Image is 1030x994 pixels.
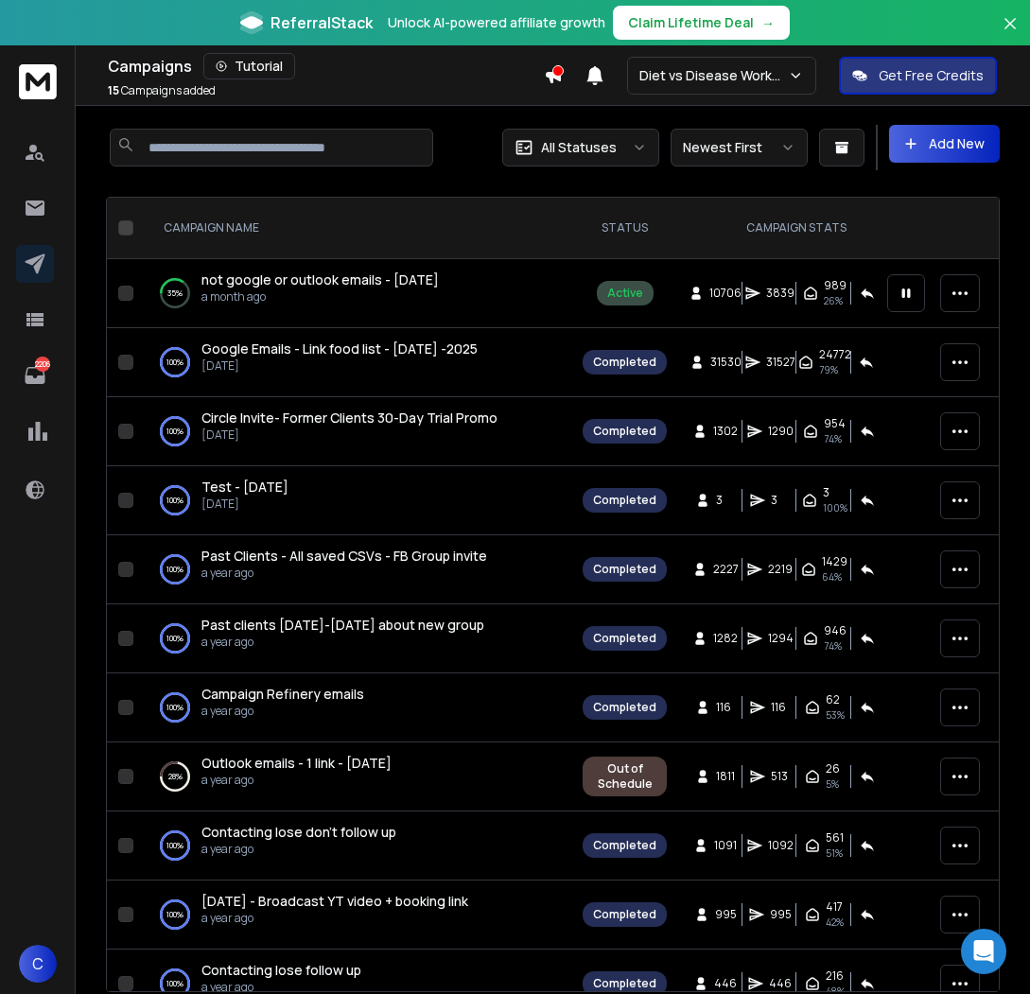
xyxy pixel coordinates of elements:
[388,13,605,32] p: Unlock AI-powered affiliate growth
[201,497,288,512] p: [DATE]
[613,6,790,40] button: Claim Lifetime Deal→
[824,293,843,308] span: 26 %
[108,53,544,79] div: Campaigns
[203,53,295,79] button: Tutorial
[201,270,439,288] span: not google or outlook emails - [DATE]
[716,700,735,715] span: 116
[714,838,737,853] span: 1091
[201,340,478,357] span: Google Emails - Link food list - [DATE] -2025
[141,466,571,535] td: 100%Test - [DATE][DATE]
[201,685,364,704] a: Campaign Refinery emails
[771,700,790,715] span: 116
[35,357,50,372] p: 2206
[141,328,571,397] td: 100%Google Emails - Link food list - [DATE] -2025[DATE]
[201,842,396,857] p: a year ago
[709,286,742,301] span: 10706
[201,635,484,650] p: a year ago
[839,57,997,95] button: Get Free Credits
[823,485,829,500] span: 3
[201,289,439,305] p: a month ago
[201,911,468,926] p: a year ago
[714,976,737,991] span: 446
[998,11,1022,57] button: Close banner
[826,830,844,846] span: 561
[766,355,795,370] span: 31527
[593,631,656,646] div: Completed
[201,754,392,772] span: Outlook emails - 1 link - [DATE]
[824,416,846,431] span: 954
[166,560,183,579] p: 100 %
[713,424,738,439] span: 1302
[768,631,794,646] span: 1294
[166,629,183,648] p: 100 %
[201,478,288,496] span: Test - [DATE]
[108,83,216,98] p: Campaigns added
[19,945,57,983] button: C
[593,562,656,577] div: Completed
[541,138,617,157] p: All Statuses
[201,892,468,910] span: [DATE] - Broadcast YT video + booking link
[201,616,484,635] a: Past clients [DATE]-[DATE] about new group
[201,823,396,842] a: Contacting lose don't follow up
[141,881,571,950] td: 100%[DATE] - Broadcast YT video + booking linka year ago
[166,974,183,993] p: 100 %
[824,623,847,638] span: 946
[826,915,844,930] span: 42 %
[201,358,478,374] p: [DATE]
[166,836,183,855] p: 100 %
[826,707,845,723] span: 53 %
[761,13,775,32] span: →
[168,767,183,786] p: 28 %
[593,355,656,370] div: Completed
[824,638,842,654] span: 74 %
[141,604,571,673] td: 100%Past clients [DATE]-[DATE] about new groupa year ago
[826,968,844,984] span: 216
[108,82,119,98] span: 15
[823,500,847,515] span: 100 %
[201,409,498,427] a: Circle Invite- Former Clients 30-Day Trial Promo
[201,754,392,773] a: Outlook emails - 1 link - [DATE]
[678,198,915,259] th: CAMPAIGN STATS
[768,562,793,577] span: 2219
[166,491,183,510] p: 100 %
[201,340,478,358] a: Google Emails - Link food list - [DATE] -2025
[607,286,643,301] div: Active
[961,929,1006,974] div: Open Intercom Messenger
[141,397,571,466] td: 100%Circle Invite- Former Clients 30-Day Trial Promo[DATE]
[715,907,737,922] span: 995
[713,631,738,646] span: 1282
[822,554,847,569] span: 1429
[593,907,656,922] div: Completed
[639,66,788,85] p: Diet vs Disease Workspace
[141,673,571,742] td: 100%Campaign Refinery emailsa year ago
[141,259,571,328] td: 35%not google or outlook emails - [DATE]a month ago
[824,278,847,293] span: 989
[771,769,790,784] span: 513
[166,422,183,441] p: 100 %
[713,562,739,577] span: 2227
[201,961,361,980] a: Contacting lose follow up
[201,892,468,911] a: [DATE] - Broadcast YT video + booking link
[766,286,794,301] span: 3839
[141,535,571,604] td: 100%Past Clients - All saved CSVs - FB Group invitea year ago
[593,976,656,991] div: Completed
[770,907,792,922] span: 995
[201,566,487,581] p: a year ago
[593,493,656,508] div: Completed
[166,698,183,717] p: 100 %
[826,692,840,707] span: 62
[824,431,842,446] span: 74 %
[166,353,183,372] p: 100 %
[716,493,735,508] span: 3
[826,761,840,776] span: 26
[201,478,288,497] a: Test - [DATE]
[201,685,364,703] span: Campaign Refinery emails
[768,424,794,439] span: 1290
[826,899,843,915] span: 417
[141,198,571,259] th: CAMPAIGN NAME
[201,547,487,565] span: Past Clients - All saved CSVs - FB Group invite
[271,11,373,34] span: ReferralStack
[201,773,392,788] p: a year ago
[201,704,364,719] p: a year ago
[571,198,678,259] th: STATUS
